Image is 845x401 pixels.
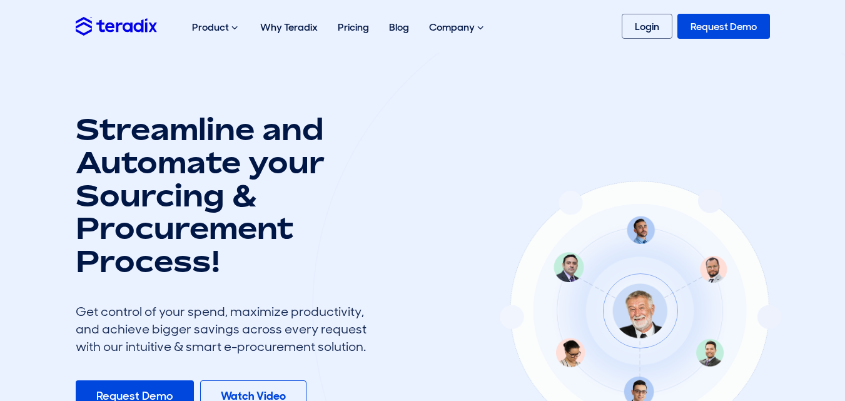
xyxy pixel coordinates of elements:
[622,14,672,39] a: Login
[762,318,827,383] iframe: Chatbot
[250,8,328,47] a: Why Teradix
[379,8,419,47] a: Blog
[419,8,496,48] div: Company
[76,113,376,278] h1: Streamline and Automate your Sourcing & Procurement Process!
[182,8,250,48] div: Product
[76,303,376,355] div: Get control of your spend, maximize productivity, and achieve bigger savings across every request...
[677,14,770,39] a: Request Demo
[328,8,379,47] a: Pricing
[76,17,157,35] img: Teradix logo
